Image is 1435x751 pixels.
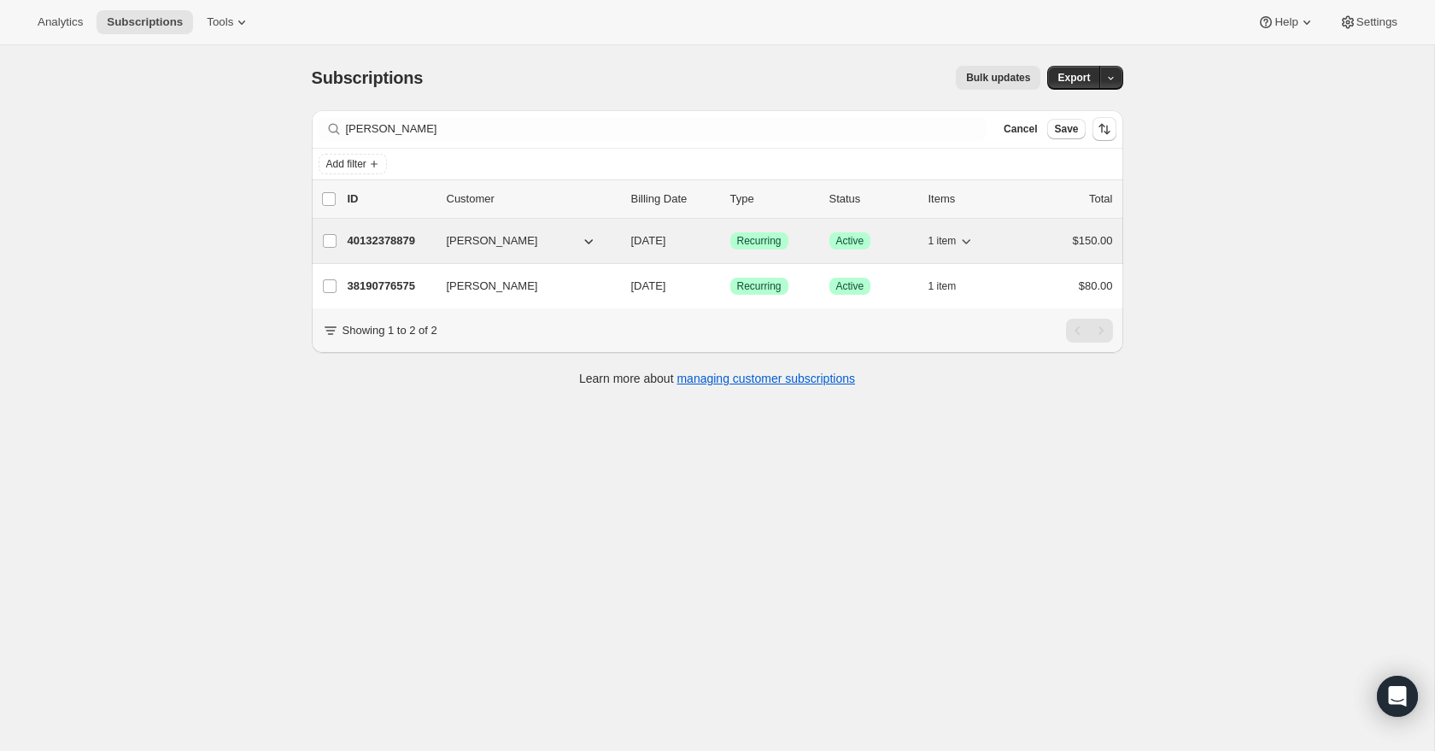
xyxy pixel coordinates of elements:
span: Export [1057,71,1090,85]
p: Customer [447,191,618,208]
span: 1 item [928,279,957,293]
button: Settings [1329,10,1408,34]
button: Add filter [319,154,387,174]
span: Add filter [326,157,366,171]
span: [PERSON_NAME] [447,232,538,249]
button: [PERSON_NAME] [436,273,607,300]
button: Cancel [997,119,1044,139]
button: Export [1047,66,1100,90]
div: IDCustomerBilling DateTypeStatusItemsTotal [348,191,1113,208]
span: Analytics [38,15,83,29]
span: Save [1054,122,1078,136]
span: Recurring [737,234,782,248]
span: Active [836,234,864,248]
span: [DATE] [631,279,666,292]
p: 38190776575 [348,278,433,295]
div: Type [730,191,816,208]
span: $80.00 [1079,279,1113,292]
button: Subscriptions [97,10,193,34]
span: Recurring [737,279,782,293]
nav: Pagination [1066,319,1113,343]
input: Filter subscribers [346,117,987,141]
a: managing customer subscriptions [676,372,855,385]
span: Subscriptions [107,15,183,29]
p: Status [829,191,915,208]
button: Bulk updates [956,66,1040,90]
p: Learn more about [579,370,855,387]
button: Analytics [27,10,93,34]
div: 40132378879[PERSON_NAME][DATE]SuccessRecurringSuccessActive1 item$150.00 [348,229,1113,253]
span: Settings [1356,15,1397,29]
span: Active [836,279,864,293]
p: Billing Date [631,191,717,208]
p: 40132378879 [348,232,433,249]
button: Sort the results [1092,117,1116,141]
div: Open Intercom Messenger [1377,676,1418,717]
button: 1 item [928,274,975,298]
span: Bulk updates [966,71,1030,85]
p: Total [1089,191,1112,208]
button: Tools [196,10,261,34]
span: Tools [207,15,233,29]
button: 1 item [928,229,975,253]
span: Cancel [1004,122,1037,136]
button: [PERSON_NAME] [436,227,607,255]
span: [PERSON_NAME] [447,278,538,295]
p: Showing 1 to 2 of 2 [343,322,437,339]
span: Help [1274,15,1297,29]
span: [DATE] [631,234,666,247]
div: 38190776575[PERSON_NAME][DATE]SuccessRecurringSuccessActive1 item$80.00 [348,274,1113,298]
button: Help [1247,10,1325,34]
span: Subscriptions [312,68,424,87]
div: Items [928,191,1014,208]
p: ID [348,191,433,208]
span: 1 item [928,234,957,248]
button: Save [1047,119,1085,139]
span: $150.00 [1073,234,1113,247]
